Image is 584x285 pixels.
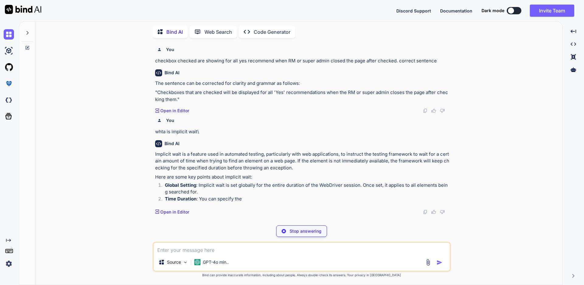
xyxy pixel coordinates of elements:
[160,108,189,114] p: Open in Editor
[155,151,450,172] p: Implicit wait is a feature used in automated testing, particularly with web applications, to inst...
[440,210,445,214] img: dislike
[165,196,450,203] p: : You can specify the
[153,273,451,277] p: Bind can provide inaccurate information, including about people. Always double-check its answers....
[166,117,174,123] h6: You
[155,89,450,103] p: "Checkboxes that are checked will be displayed for all 'Yes' recommendations when the RM or super...
[396,8,431,14] button: Discord Support
[166,47,174,53] h6: You
[4,78,14,89] img: premium
[431,108,436,113] img: like
[290,228,322,234] p: Stop answering
[155,174,450,181] p: Here are some key points about implicit wait:
[440,8,472,13] span: Documentation
[423,108,428,113] img: copy
[165,182,450,196] p: : Implicit wait is set globally for the entire duration of the WebDriver session. Once set, it ap...
[4,95,14,105] img: darkCloudIdeIcon
[396,8,431,13] span: Discord Support
[165,196,196,202] strong: Time Duration
[425,259,432,266] img: attachment
[436,259,443,266] img: icon
[166,28,183,36] p: Bind AI
[440,108,445,113] img: dislike
[203,259,229,265] p: GPT-4o min..
[155,57,450,64] p: checkbox checked are showing for all yes recommend when RM or super admin closed the page after c...
[530,5,574,17] button: Invite Team
[4,29,14,40] img: chat
[254,28,290,36] p: Code Generator
[160,209,189,215] p: Open in Editor
[155,80,450,87] p: The sentence can be corrected for clarity and grammar as follows:
[194,259,200,265] img: GPT-4o mini
[4,62,14,72] img: githubLight
[155,128,450,135] p: whta is implicit wait\
[5,5,41,14] img: Bind AI
[4,46,14,56] img: ai-studio
[423,210,428,214] img: copy
[4,259,14,269] img: settings
[165,182,196,188] strong: Global Setting
[440,8,472,14] button: Documentation
[481,8,504,14] span: Dark mode
[183,260,188,265] img: Pick Models
[431,210,436,214] img: like
[165,70,179,76] h6: Bind AI
[165,141,179,147] h6: Bind AI
[204,28,232,36] p: Web Search
[167,259,181,265] p: Source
